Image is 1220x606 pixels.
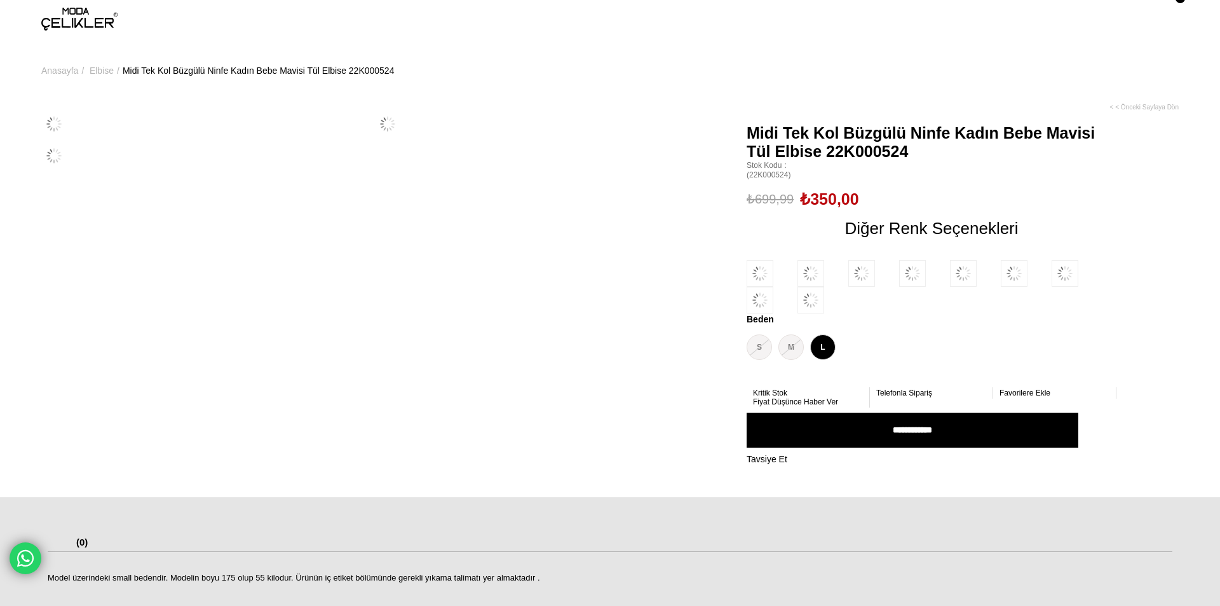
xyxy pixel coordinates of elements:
[899,260,926,287] img: Midi Tek Kol Büzgülü Ninfe Kadın Yeşil Tül Elbise 22K000524
[747,161,1116,170] span: Stok Kodu
[753,397,838,406] span: Fiyat Düşünce Haber Ver
[1000,389,1050,397] span: Favorilere Ekle
[48,573,1172,583] p: Model üzerindeki small bedendir. Modelin boyu 175 olup 55 kilodur. Ürünün iç etiket bölümünde ger...
[876,389,987,397] a: Telefonla Sipariş
[1110,103,1179,111] a: < < Önceki Sayfaya Dön
[747,287,773,313] img: Midi Tek Kol Büzgülü Ninfe Kadın Pembe Tül Elbise 22K000524
[747,334,772,360] span: S
[1001,260,1027,287] img: Midi Tek Kol Büzgülü Ninfe Kadın Ekru Tül Elbise 22K000524
[797,260,824,287] img: Midi Tek Kol Büzgülü Ninfe Kadın Siyah Tül Elbise 22K000524
[41,38,78,103] a: Anasayfa
[41,38,87,103] li: >
[1052,260,1078,287] img: Midi Tek Kol Büzgülü Ninfe Kadın Mor Tül Elbise 22K000524
[76,537,88,547] span: (0)
[778,334,804,360] span: M
[375,111,400,137] img: Ninfe Tül Elbise 22K000524
[950,260,977,287] img: Midi Tek Kol Büzgülü Ninfe Kadın Mavi Tül Elbise 22K000524
[753,389,864,397] a: Kritik Stok
[800,189,858,209] span: ₺350,00
[123,38,395,103] a: Midi Tek Kol Büzgülü Ninfe Kadın Bebe Mavisi Tül Elbise 22K000524
[90,38,114,103] a: Elbise
[848,260,875,287] img: Midi Tek Kol Büzgülü Ninfe Kadın Kırmızı Tül Elbise 22K000524
[41,111,67,137] img: Ninfe Tül Elbise 22K000524
[810,334,836,360] span: L
[747,260,773,287] img: Midi Tek Kol Büzgülü Ninfe Kadın Vizon Tül Elbise 22K000524
[1000,389,1110,397] a: Favorilere Ekle
[844,218,1018,238] span: Diğer Renk Seçenekleri
[747,124,1116,161] span: Midi Tek Kol Büzgülü Ninfe Kadın Bebe Mavisi Tül Elbise 22K000524
[747,161,1116,180] span: (22K000524)
[747,189,794,209] span: ₺699,99
[41,8,118,31] img: logo
[753,389,787,397] span: Kritik Stok
[90,38,123,103] li: >
[876,389,932,397] span: Telefonla Sipariş
[797,287,824,313] img: Midi Tek Kol Büzgülü Ninfe Kadın Vişne Tül Elbise 22K000524
[747,454,787,464] span: Tavsiye Et
[747,313,1116,325] span: Beden
[41,143,67,169] img: Ninfe Tül Elbise 22K000524
[76,537,88,551] a: (0)
[753,397,864,406] a: Fiyat Düşünce Haber Ver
